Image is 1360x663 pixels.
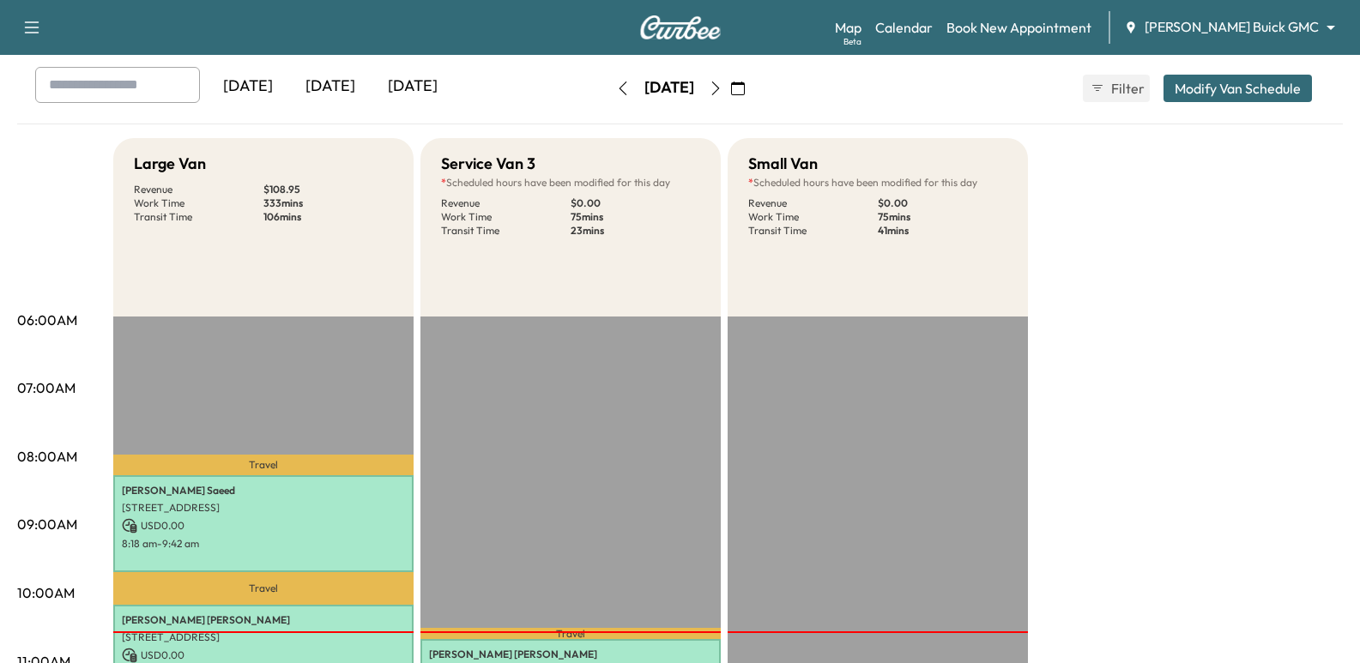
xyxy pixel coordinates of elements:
[748,196,878,210] p: Revenue
[571,196,700,210] p: $ 0.00
[571,224,700,238] p: 23 mins
[122,518,405,533] p: USD 0.00
[420,628,721,639] p: Travel
[878,210,1007,224] p: 75 mins
[134,183,263,196] p: Revenue
[263,196,393,210] p: 333 mins
[17,377,76,398] p: 07:00AM
[441,210,571,224] p: Work Time
[748,176,1007,190] p: Scheduled hours have been modified for this day
[17,446,77,467] p: 08:00AM
[122,648,405,663] p: USD 0.00
[1111,78,1142,99] span: Filter
[134,152,206,176] h5: Large Van
[113,455,414,475] p: Travel
[878,224,1007,238] p: 41 mins
[1164,75,1312,102] button: Modify Van Schedule
[17,514,77,534] p: 09:00AM
[843,35,861,48] div: Beta
[748,210,878,224] p: Work Time
[122,501,405,515] p: [STREET_ADDRESS]
[207,67,289,106] div: [DATE]
[122,537,405,551] p: 8:18 am - 9:42 am
[122,613,405,627] p: [PERSON_NAME] [PERSON_NAME]
[441,176,700,190] p: Scheduled hours have been modified for this day
[17,310,77,330] p: 06:00AM
[263,183,393,196] p: $ 108.95
[875,17,933,38] a: Calendar
[113,572,414,605] p: Travel
[748,224,878,238] p: Transit Time
[1083,75,1150,102] button: Filter
[263,210,393,224] p: 106 mins
[571,210,700,224] p: 75 mins
[835,17,861,38] a: MapBeta
[134,210,263,224] p: Transit Time
[644,77,694,99] div: [DATE]
[1145,17,1319,37] span: [PERSON_NAME] Buick GMC
[441,224,571,238] p: Transit Time
[441,152,535,176] h5: Service Van 3
[946,17,1091,38] a: Book New Appointment
[878,196,1007,210] p: $ 0.00
[429,648,712,661] p: [PERSON_NAME] [PERSON_NAME]
[134,196,263,210] p: Work Time
[372,67,454,106] div: [DATE]
[639,15,722,39] img: Curbee Logo
[289,67,372,106] div: [DATE]
[441,196,571,210] p: Revenue
[122,484,405,497] p: [PERSON_NAME] Saeed
[17,582,75,603] p: 10:00AM
[122,630,405,644] p: [STREET_ADDRESS]
[748,152,818,176] h5: Small Van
